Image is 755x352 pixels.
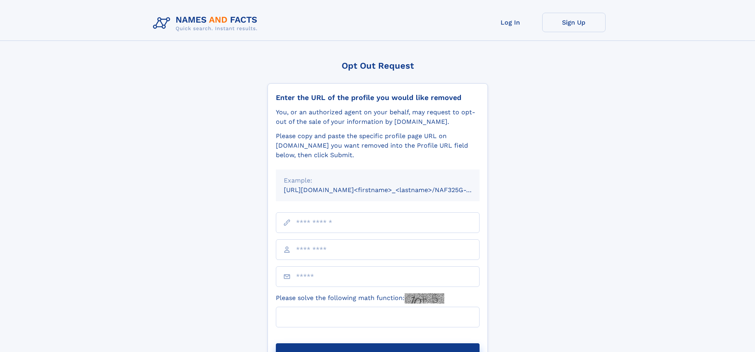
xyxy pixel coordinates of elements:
[150,13,264,34] img: Logo Names and Facts
[284,176,472,185] div: Example:
[276,131,480,160] div: Please copy and paste the specific profile page URL on [DOMAIN_NAME] you want removed into the Pr...
[284,186,495,194] small: [URL][DOMAIN_NAME]<firstname>_<lastname>/NAF325G-xxxxxxxx
[276,108,480,127] div: You, or an authorized agent on your behalf, may request to opt-out of the sale of your informatio...
[276,293,444,304] label: Please solve the following math function:
[542,13,606,32] a: Sign Up
[276,93,480,102] div: Enter the URL of the profile you would like removed
[268,61,488,71] div: Opt Out Request
[479,13,542,32] a: Log In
